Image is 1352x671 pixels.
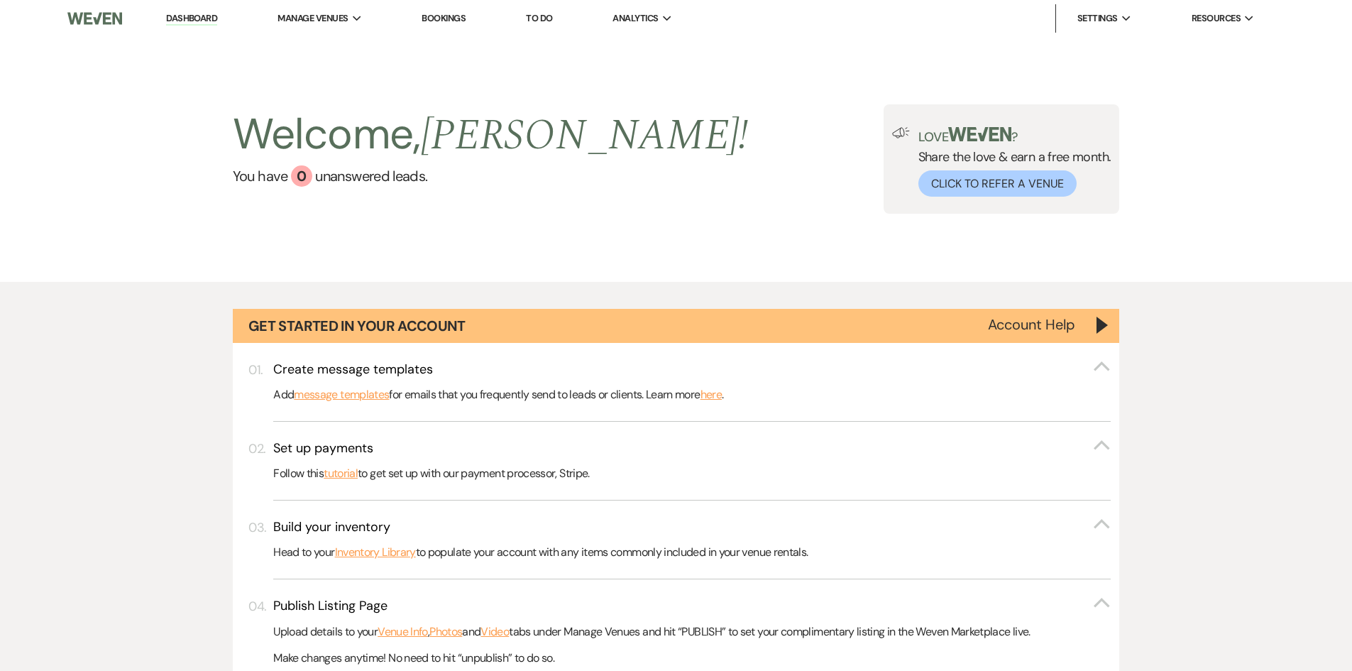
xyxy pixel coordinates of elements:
[277,11,348,26] span: Manage Venues
[233,165,749,187] a: You have 0 unanswered leads.
[273,361,433,378] h3: Create message templates
[291,165,312,187] div: 0
[166,12,217,26] a: Dashboard
[918,170,1077,197] button: Click to Refer a Venue
[273,518,1111,536] button: Build your inventory
[892,127,910,138] img: loud-speaker-illustration.svg
[273,361,1111,378] button: Create message templates
[948,127,1011,141] img: weven-logo-green.svg
[526,12,552,24] a: To Do
[421,103,749,168] span: [PERSON_NAME] !
[273,440,1111,457] button: Set up payments
[480,623,509,641] a: Video
[273,518,390,536] h3: Build your inventory
[67,4,121,33] img: Weven Logo
[910,127,1111,197] div: Share the love & earn a free month.
[324,464,358,483] a: tutorial
[273,597,388,615] h3: Publish Listing Page
[294,386,389,404] a: message templates
[248,316,466,336] h1: Get Started in Your Account
[273,597,1111,615] button: Publish Listing Page
[273,440,373,457] h3: Set up payments
[335,543,416,562] a: Inventory Library
[988,317,1075,332] button: Account Help
[233,104,749,165] h2: Welcome,
[273,543,1111,562] p: Head to your to populate your account with any items commonly included in your venue rentals.
[422,12,466,24] a: Bookings
[1077,11,1118,26] span: Settings
[273,649,1111,667] p: Make changes anytime! No need to hit “unpublish” to do so.
[378,623,428,641] a: Venue Info
[700,386,722,404] a: here
[1192,11,1241,26] span: Resources
[612,11,658,26] span: Analytics
[918,127,1111,143] p: Love ?
[429,623,462,641] a: Photos
[273,464,1111,483] p: Follow this to get set up with our payment processor, Stripe.
[273,386,1111,404] p: Add for emails that you frequently send to leads or clients. Learn more .
[273,623,1111,641] p: Upload details to your , and tabs under Manage Venues and hit “PUBLISH” to set your complimentary...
